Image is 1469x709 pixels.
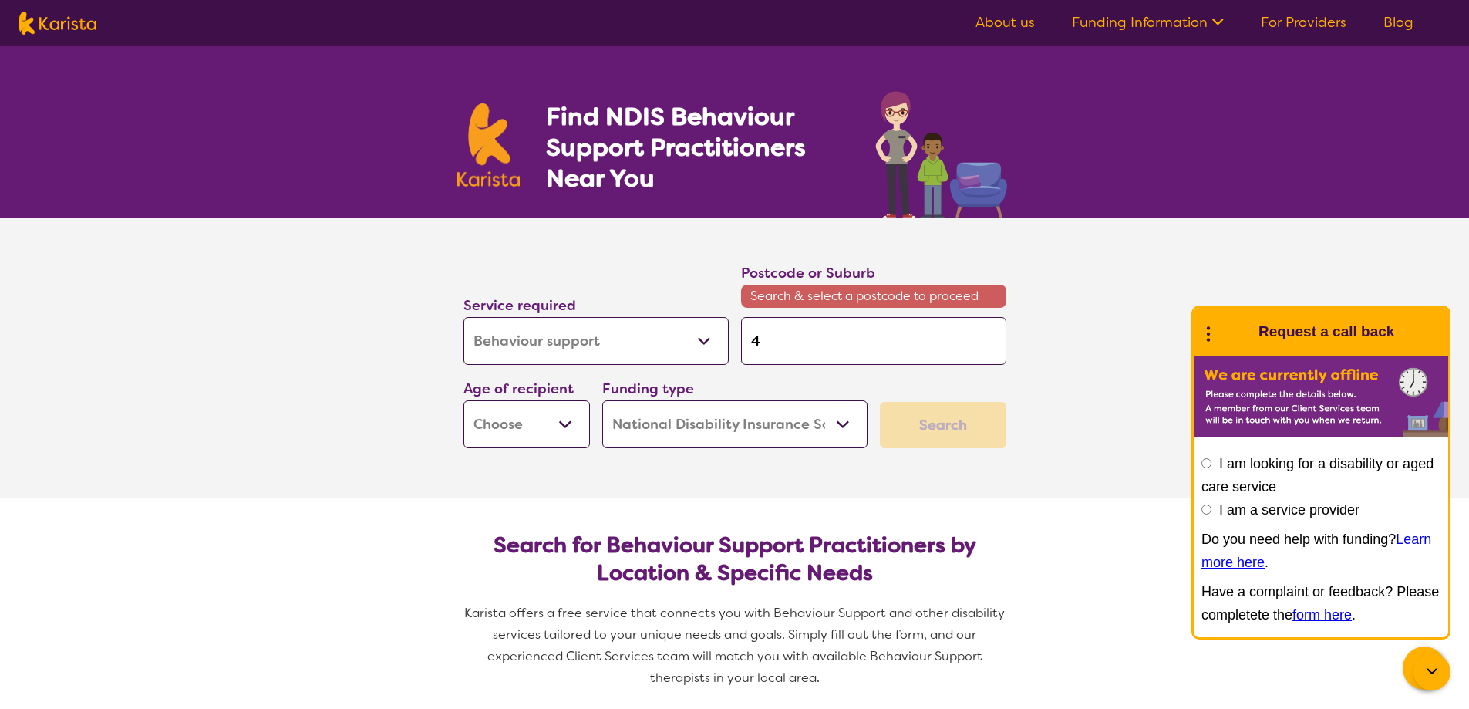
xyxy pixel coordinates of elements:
[1292,607,1352,623] a: form here
[1218,316,1249,347] img: Karista
[1194,356,1448,437] img: Karista offline chat form to request call back
[463,380,574,398] label: Age of recipient
[741,264,875,282] label: Postcode or Suburb
[457,603,1012,689] p: Karista offers a free service that connects you with Behaviour Support and other disability servi...
[741,285,1006,308] span: Search & select a postcode to proceed
[476,532,994,587] h2: Search for Behaviour Support Practitioners by Location & Specific Needs
[871,83,1012,218] img: behaviour-support
[1261,13,1346,32] a: For Providers
[1072,13,1224,32] a: Funding Information
[1383,13,1413,32] a: Blog
[741,317,1006,365] input: Type
[975,13,1035,32] a: About us
[1219,502,1359,518] label: I am a service provider
[1258,320,1394,343] h1: Request a call back
[602,380,694,398] label: Funding type
[1201,528,1440,574] p: Do you need help with funding? .
[1403,647,1446,690] button: Channel Menu
[19,12,96,35] img: Karista logo
[1201,456,1434,495] label: I am looking for a disability or aged care service
[457,103,521,187] img: Karista logo
[463,296,576,315] label: Service required
[546,101,844,194] h1: Find NDIS Behaviour Support Practitioners Near You
[1201,580,1440,626] p: Have a complaint or feedback? Please completete the .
